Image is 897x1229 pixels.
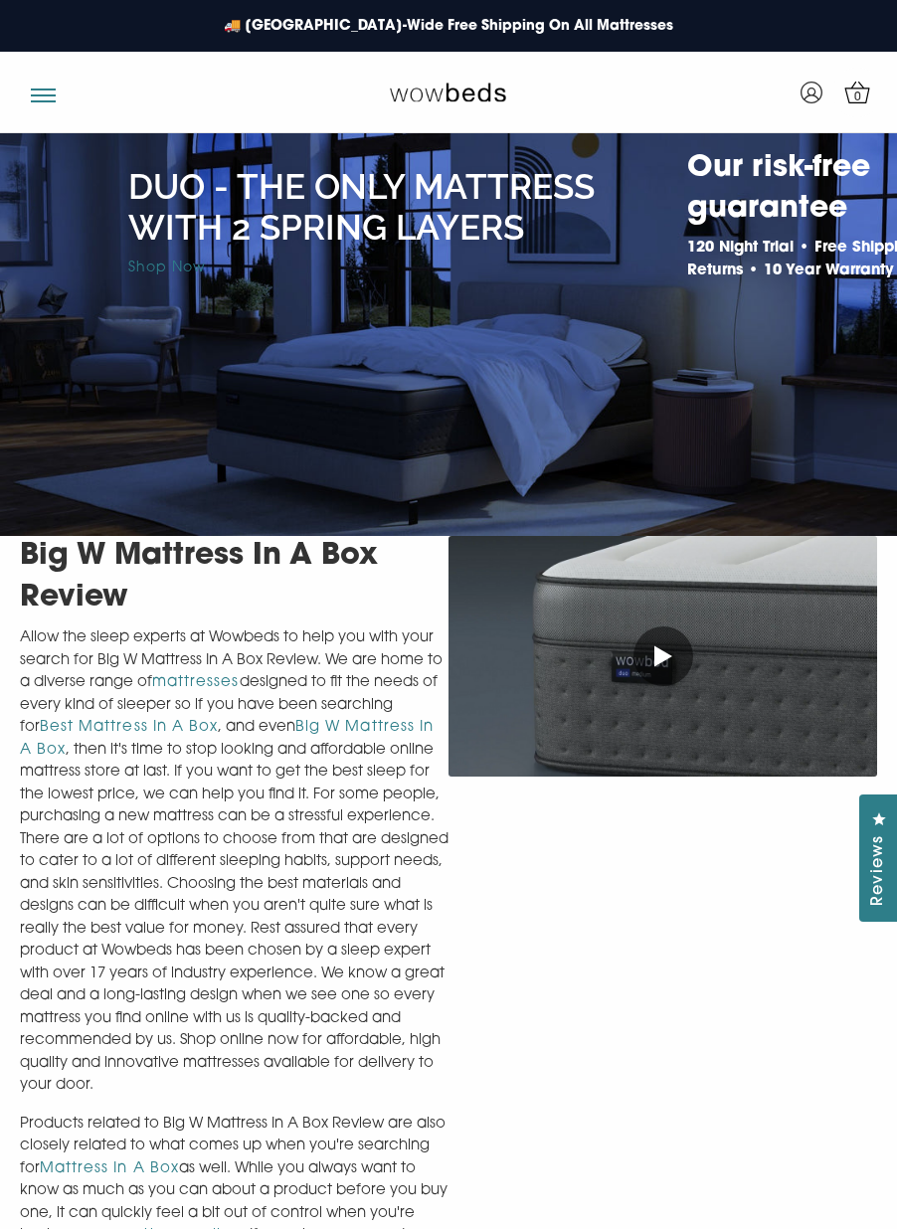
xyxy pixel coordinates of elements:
[20,536,448,619] h1: Big W Mattress In A Box Review
[20,720,434,758] a: Big W Mattress In A Box
[390,82,506,101] img: Wow Beds Logo
[866,835,892,906] span: Reviews
[214,6,683,47] a: 🚚 [GEOGRAPHIC_DATA]-Wide Free Shipping On All Mattresses
[128,166,677,248] h2: Duo - the only mattress with 2 spring layers
[20,627,448,1098] p: Allow the sleep experts at Wowbeds to help you with your search for Big W Mattress In A Box Revie...
[848,88,868,107] span: 0
[40,1161,179,1176] a: Mattress In A Box
[128,261,206,275] a: Shop Now
[832,68,882,117] a: 0
[40,720,218,735] a: Best Mattress In A Box
[152,675,240,690] a: mattresses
